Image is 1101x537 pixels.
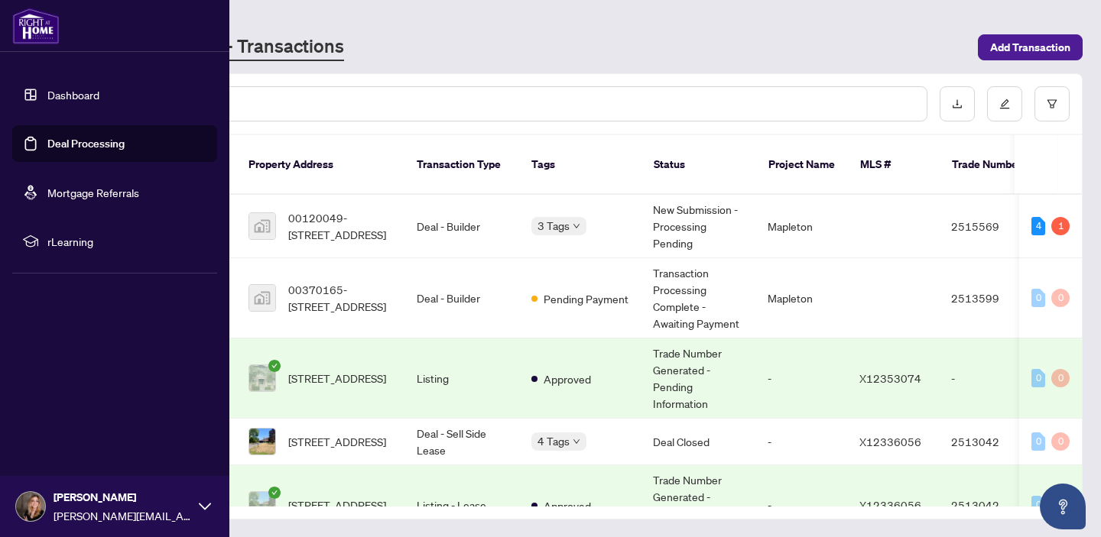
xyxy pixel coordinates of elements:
[1034,86,1070,121] button: filter
[1051,289,1070,307] div: 0
[990,35,1070,60] span: Add Transaction
[288,370,386,387] span: [STREET_ADDRESS]
[999,99,1010,109] span: edit
[268,487,281,499] span: check-circle
[1040,484,1086,529] button: Open asap
[987,86,1022,121] button: edit
[47,233,206,250] span: rLearning
[1031,432,1045,451] div: 0
[538,217,570,235] span: 3 Tags
[641,195,755,258] td: New Submission - Processing Pending
[47,137,125,150] a: Deal Processing
[288,433,386,450] span: [STREET_ADDRESS]
[288,281,392,315] span: 00370165-[STREET_ADDRESS]
[756,135,848,195] th: Project Name
[249,213,275,239] img: thumbnail-img
[755,258,847,338] td: Mapleton
[236,135,404,195] th: Property Address
[859,498,921,512] span: X12336056
[12,8,60,44] img: logo
[939,195,1046,258] td: 2515569
[47,88,99,102] a: Dashboard
[544,370,591,387] span: Approved
[940,86,975,121] button: download
[47,186,139,199] a: Mortgage Referrals
[755,338,847,419] td: -
[939,338,1046,419] td: -
[249,429,275,455] img: thumbnail-img
[404,195,519,258] td: Deal - Builder
[538,432,570,450] span: 4 Tags
[1051,432,1070,451] div: 0
[859,371,921,385] span: X12353074
[519,135,641,195] th: Tags
[404,419,519,465] td: Deal - Sell Side Lease
[544,290,628,307] span: Pending Payment
[249,285,275,311] img: thumbnail-img
[268,360,281,372] span: check-circle
[848,135,940,195] th: MLS #
[573,438,580,445] span: down
[859,435,921,448] span: X12336056
[939,419,1046,465] td: 2513042
[54,489,191,506] span: [PERSON_NAME]
[755,195,847,258] td: Mapleton
[1031,496,1045,514] div: 0
[16,492,45,521] img: Profile Icon
[249,365,275,391] img: thumbnail-img
[288,497,386,513] span: [STREET_ADDRESS]
[1031,289,1045,307] div: 0
[940,135,1047,195] th: Trade Number
[641,338,755,419] td: Trade Number Generated - Pending Information
[1031,369,1045,387] div: 0
[249,492,275,518] img: thumbnail-img
[404,135,519,195] th: Transaction Type
[1031,217,1045,235] div: 4
[641,258,755,338] td: Transaction Processing Complete - Awaiting Payment
[1051,369,1070,387] div: 0
[54,507,191,524] span: [PERSON_NAME][EMAIL_ADDRESS][DOMAIN_NAME]
[755,419,847,465] td: -
[573,222,580,230] span: down
[404,338,519,419] td: Listing
[978,34,1083,60] button: Add Transaction
[939,258,1046,338] td: 2513599
[544,497,591,514] span: Approved
[288,209,392,243] span: 00120049-[STREET_ADDRESS]
[1051,217,1070,235] div: 1
[641,135,756,195] th: Status
[641,419,755,465] td: Deal Closed
[1047,99,1057,109] span: filter
[952,99,963,109] span: download
[404,258,519,338] td: Deal - Builder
